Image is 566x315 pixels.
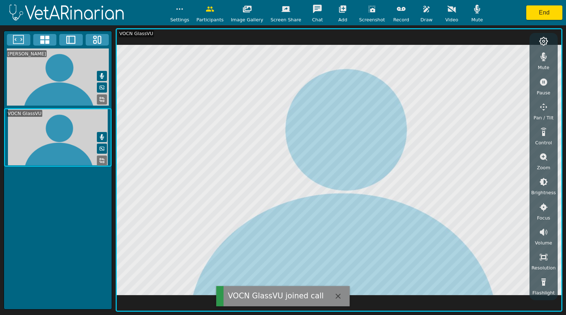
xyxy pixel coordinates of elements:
[535,139,552,146] span: Control
[538,64,549,71] span: Mute
[97,82,107,93] button: Picture in Picture
[7,34,30,46] button: Fullscreen
[537,214,550,221] span: Focus
[97,94,107,105] button: Replace Feed
[196,16,223,23] span: Participants
[97,71,107,81] button: Mute
[231,16,263,23] span: Image Gallery
[97,156,107,166] button: Replace Feed
[7,50,47,57] div: [PERSON_NAME]
[4,2,130,23] img: logoWhite.png
[535,239,552,246] span: Volume
[532,289,555,296] span: Flashlight
[537,89,550,96] span: Pause
[471,16,483,23] span: Mute
[228,290,323,302] div: VOCN GlassVU joined call
[59,34,83,46] button: Two Window Medium
[33,34,57,46] button: 4x4
[531,264,556,271] span: Resolution
[445,16,458,23] span: Video
[170,16,189,23] span: Settings
[537,164,550,171] span: Zoom
[526,5,562,20] button: End
[119,30,154,37] div: VOCN GlassVU
[533,114,553,121] span: Pan / Tilt
[7,110,42,117] div: VOCN GlassVU
[97,132,107,142] button: Mute
[420,16,432,23] span: Draw
[531,189,556,196] span: Brightness
[359,16,385,23] span: Screenshot
[270,16,301,23] span: Screen Share
[97,144,107,154] button: Picture in Picture
[86,34,109,46] button: Three Window Medium
[312,16,323,23] span: Chat
[393,16,409,23] span: Record
[338,16,347,23] span: Add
